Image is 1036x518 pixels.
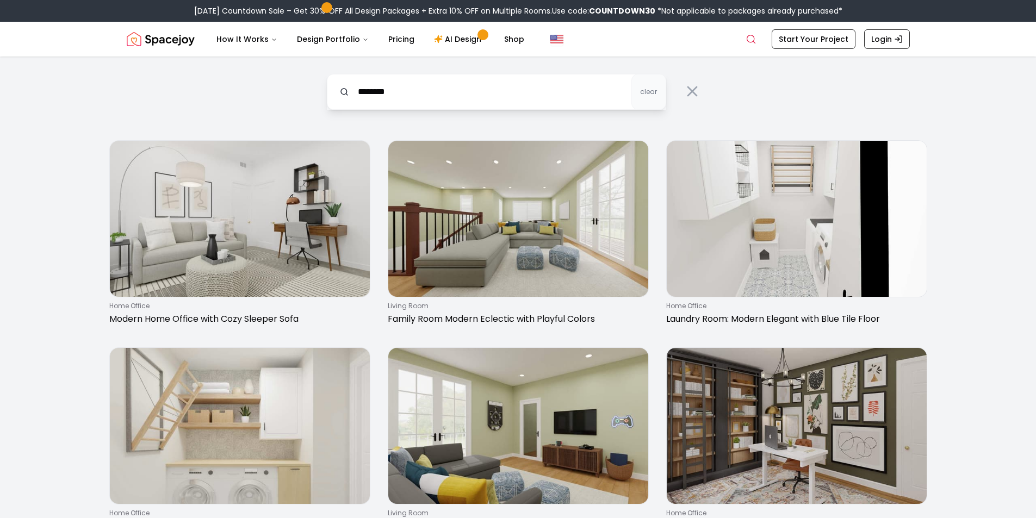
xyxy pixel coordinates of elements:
[388,141,648,297] img: Family Room Modern Eclectic with Playful Colors
[109,302,366,310] p: home office
[380,28,423,50] a: Pricing
[425,28,493,50] a: AI Design
[666,302,923,310] p: home office
[655,5,842,16] span: *Not applicable to packages already purchased*
[388,509,644,517] p: living room
[495,28,533,50] a: Shop
[110,141,370,297] img: Modern Home Office with Cozy Sleeper Sofa
[666,509,923,517] p: home office
[667,141,927,297] img: Laundry Room: Modern Elegant with Blue Tile Floor
[127,28,195,50] a: Spacejoy
[667,348,927,504] img: Home Office: Modern Elegant with Gallery Wall
[109,509,366,517] p: home office
[388,348,648,504] img: Family Room: Mid-Century Modern with Gaming Lounge
[288,28,377,50] button: Design Portfolio
[109,140,370,330] a: Modern Home Office with Cozy Sleeper Sofahome officeModern Home Office with Cozy Sleeper Sofa
[208,28,533,50] nav: Main
[109,313,366,326] p: Modern Home Office with Cozy Sleeper Sofa
[552,5,655,16] span: Use code:
[388,302,644,310] p: living room
[127,28,195,50] img: Spacejoy Logo
[666,313,923,326] p: Laundry Room: Modern Elegant with Blue Tile Floor
[388,140,649,330] a: Family Room Modern Eclectic with Playful Colorsliving roomFamily Room Modern Eclectic with Playfu...
[640,88,657,96] span: clear
[550,33,563,46] img: United States
[864,29,910,49] a: Login
[127,22,910,57] nav: Global
[666,140,927,330] a: Laundry Room: Modern Elegant with Blue Tile Floorhome officeLaundry Room: Modern Elegant with Blu...
[772,29,855,49] a: Start Your Project
[208,28,286,50] button: How It Works
[589,5,655,16] b: COUNTDOWN30
[194,5,842,16] div: [DATE] Countdown Sale – Get 30% OFF All Design Packages + Extra 10% OFF on Multiple Rooms.
[631,74,666,110] button: clear
[110,348,370,504] img: Compact Laundry Room: Modern Elegance with Space-Saving Design
[388,313,644,326] p: Family Room Modern Eclectic with Playful Colors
